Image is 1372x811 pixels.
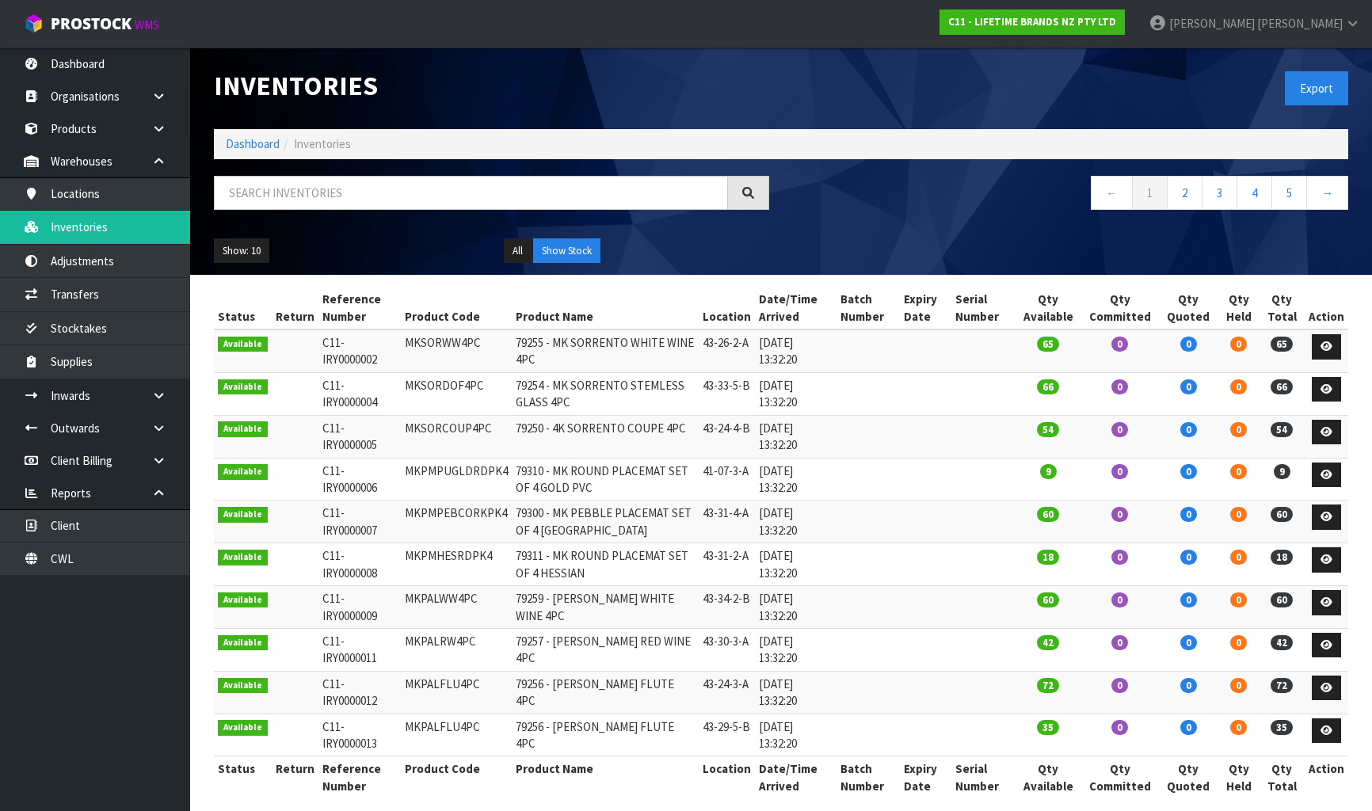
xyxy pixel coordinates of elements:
[318,671,402,714] td: C11-IRY0000012
[218,592,268,608] span: Available
[1037,337,1059,352] span: 65
[1111,635,1128,650] span: 0
[272,287,318,329] th: Return
[699,329,755,372] td: 43-26-2-A
[1257,16,1343,31] span: [PERSON_NAME]
[401,543,512,586] td: MKPMHESRDPK4
[512,415,699,458] td: 79250 - 4K SORRENTO COUPE 4PC
[1081,756,1159,798] th: Qty Committed
[699,372,755,415] td: 43-33-5-B
[837,756,900,798] th: Batch Number
[1037,720,1059,735] span: 35
[1230,550,1247,565] span: 0
[401,287,512,329] th: Product Code
[1016,756,1081,798] th: Qty Available
[699,628,755,671] td: 43-30-3-A
[755,415,837,458] td: [DATE] 13:32:20
[1111,422,1128,437] span: 0
[948,15,1116,29] strong: C11 - LIFETIME BRANDS NZ PTY LTD
[272,756,318,798] th: Return
[1305,287,1348,329] th: Action
[318,415,402,458] td: C11-IRY0000005
[1218,287,1259,329] th: Qty Held
[512,714,699,756] td: 79256 - [PERSON_NAME] FLUTE 4PC
[1037,635,1059,650] span: 42
[1180,464,1197,479] span: 0
[699,671,755,714] td: 43-24-3-A
[699,458,755,501] td: 41-07-3-A
[1230,379,1247,394] span: 0
[1285,71,1348,105] button: Export
[218,421,268,437] span: Available
[1180,678,1197,693] span: 0
[1202,176,1237,210] a: 3
[951,756,1015,798] th: Serial Number
[1271,592,1293,607] span: 60
[1230,507,1247,522] span: 0
[1111,507,1128,522] span: 0
[1260,756,1305,798] th: Qty Total
[1167,176,1202,210] a: 2
[755,628,837,671] td: [DATE] 13:32:20
[1091,176,1133,210] a: ←
[755,329,837,372] td: [DATE] 13:32:20
[1260,287,1305,329] th: Qty Total
[1159,287,1218,329] th: Qty Quoted
[755,543,837,586] td: [DATE] 13:32:20
[214,756,272,798] th: Status
[1271,379,1293,394] span: 66
[755,714,837,756] td: [DATE] 13:32:20
[218,550,268,565] span: Available
[1271,678,1293,693] span: 72
[1111,337,1128,352] span: 0
[1274,464,1290,479] span: 9
[1230,635,1247,650] span: 0
[512,671,699,714] td: 79256 - [PERSON_NAME] FLUTE 4PC
[1230,720,1247,735] span: 0
[318,714,402,756] td: C11-IRY0000013
[1271,507,1293,522] span: 60
[318,756,402,798] th: Reference Number
[699,415,755,458] td: 43-24-4-B
[218,337,268,352] span: Available
[135,17,159,32] small: WMS
[1230,464,1247,479] span: 0
[699,756,755,798] th: Location
[1111,550,1128,565] span: 0
[1037,678,1059,693] span: 72
[512,628,699,671] td: 79257 - [PERSON_NAME] RED WINE 4PC
[512,501,699,543] td: 79300 - MK PEBBLE PLACEMAT SET OF 4 [GEOGRAPHIC_DATA]
[699,586,755,629] td: 43-34-2-B
[512,287,699,329] th: Product Name
[294,136,351,151] span: Inventories
[318,287,402,329] th: Reference Number
[1180,422,1197,437] span: 0
[512,329,699,372] td: 79255 - MK SORRENTO WHITE WINE 4PC
[401,671,512,714] td: MKPALFLU4PC
[1230,678,1247,693] span: 0
[318,586,402,629] td: C11-IRY0000009
[1271,550,1293,565] span: 18
[318,628,402,671] td: C11-IRY0000011
[1037,379,1059,394] span: 66
[1111,678,1128,693] span: 0
[1132,176,1168,210] a: 1
[1037,592,1059,607] span: 60
[401,458,512,501] td: MKPMPUGLDRDPK4
[1306,176,1348,210] a: →
[755,501,837,543] td: [DATE] 13:32:20
[1305,756,1348,798] th: Action
[218,379,268,395] span: Available
[318,329,402,372] td: C11-IRY0000002
[1111,379,1128,394] span: 0
[318,501,402,543] td: C11-IRY0000007
[1271,176,1307,210] a: 5
[401,329,512,372] td: MKSORWW4PC
[1180,592,1197,607] span: 0
[401,714,512,756] td: MKPALFLU4PC
[1237,176,1272,210] a: 4
[24,13,44,33] img: cube-alt.png
[900,287,951,329] th: Expiry Date
[1169,16,1255,31] span: [PERSON_NAME]
[1159,756,1218,798] th: Qty Quoted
